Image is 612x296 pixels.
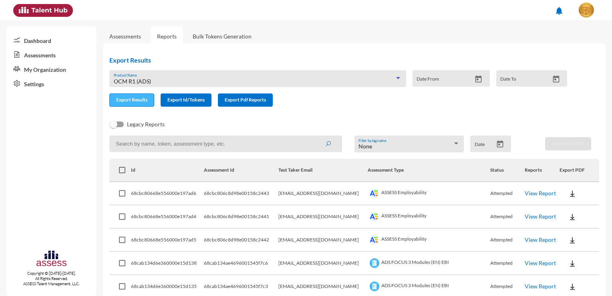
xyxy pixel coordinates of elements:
[490,252,525,275] td: Attempted
[278,159,368,182] th: Test Taker Email
[358,143,372,150] span: None
[204,205,278,229] td: 68cbc806c8d98e00158c2441
[525,159,560,182] th: Reports
[36,249,67,269] img: assesscompany-logo.png
[218,93,273,107] button: Export Pdf Reports
[131,182,204,205] td: 68cbc80668e556000e197ad6
[549,75,563,83] button: Open calendar
[109,93,154,107] button: Export Results
[278,182,368,205] td: [EMAIL_ADDRESS][DOMAIN_NAME]
[6,33,97,47] a: Dashboard
[278,229,368,252] td: [EMAIL_ADDRESS][DOMAIN_NAME]
[554,6,564,16] mat-icon: notifications
[204,229,278,252] td: 68cbc806c8d98e00158c2442
[204,159,278,182] th: Assessment Id
[525,283,556,290] a: View Report
[109,33,141,40] a: Assessments
[525,190,556,197] a: View Report
[490,229,525,252] td: Attempted
[525,260,556,266] a: View Report
[204,252,278,275] td: 68cab134ae4696001545f7c6
[6,76,97,91] a: Settings
[490,182,525,205] td: Attempted
[167,97,205,103] span: Export Id/Tokens
[6,47,97,62] a: Assessments
[490,205,525,229] td: Attempted
[127,120,165,129] span: Legacy Reports
[114,78,151,85] span: OCM R1 (ADS)
[131,252,204,275] td: 68cab134d6e360000e15d138
[560,159,599,182] th: Export PDF
[368,205,490,229] td: ASSESS Employability
[471,75,485,83] button: Open calendar
[278,205,368,229] td: [EMAIL_ADDRESS][DOMAIN_NAME]
[278,252,368,275] td: [EMAIL_ADDRESS][DOMAIN_NAME]
[552,140,584,146] span: Download PDF
[116,97,147,103] span: Export Results
[186,26,258,46] a: Bulk Tokens Generation
[161,93,211,107] button: Export Id/Tokens
[109,56,574,64] h2: Export Results
[525,236,556,243] a: View Report
[490,159,525,182] th: Status
[368,229,490,252] td: ASSESS Employability
[6,62,97,76] a: My Organization
[225,97,266,103] span: Export Pdf Reports
[368,182,490,205] td: ASSESS Employability
[6,271,97,286] p: Copyright © [DATE]-[DATE]. All Rights Reserved. ASSESS Talent Management, LLC.
[368,252,490,275] td: ADS FOCUS 3 Modules (EN) EBI
[204,182,278,205] td: 68cbc806c8d98e00158c2443
[545,137,591,150] button: Download PDF
[131,229,204,252] td: 68cbc80668e556000e197ad5
[131,159,204,182] th: Id
[151,26,183,46] a: Reports
[109,136,342,152] input: Search by name, token, assessment type, etc.
[493,140,507,148] button: Open calendar
[131,205,204,229] td: 68cbc80668e556000e197ad4
[368,159,490,182] th: Assessment Type
[525,213,556,220] a: View Report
